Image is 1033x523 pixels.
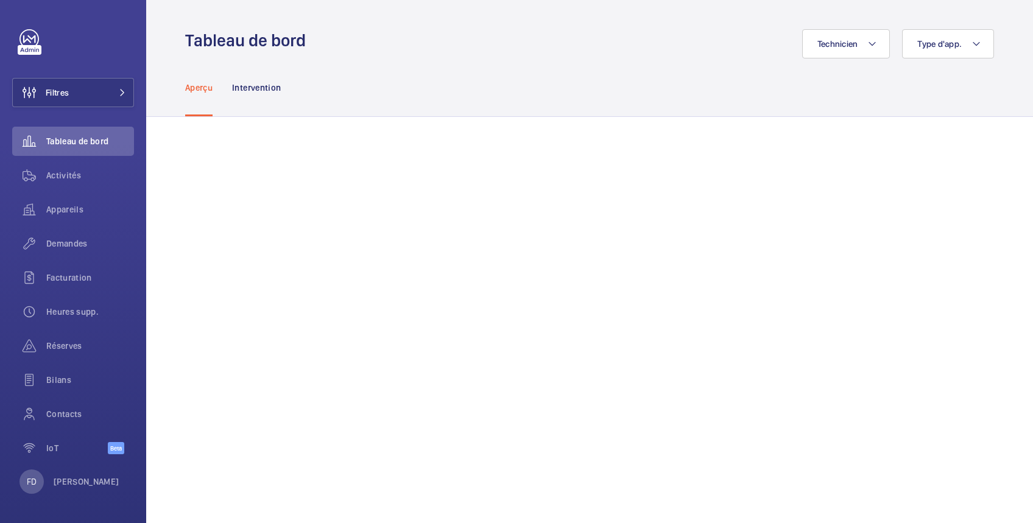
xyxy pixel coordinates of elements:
[108,442,124,454] span: Beta
[802,29,890,58] button: Technicien
[54,476,119,488] p: [PERSON_NAME]
[46,86,69,99] span: Filtres
[46,306,134,318] span: Heures supp.
[902,29,994,58] button: Type d'app.
[46,135,134,147] span: Tableau de bord
[46,169,134,181] span: Activités
[46,272,134,284] span: Facturation
[232,82,281,94] p: Intervention
[46,340,134,352] span: Réserves
[27,476,37,488] p: FD
[185,82,213,94] p: Aperçu
[46,442,108,454] span: IoT
[46,408,134,420] span: Contacts
[817,39,858,49] span: Technicien
[46,237,134,250] span: Demandes
[46,203,134,216] span: Appareils
[185,29,313,52] h1: Tableau de bord
[917,39,962,49] span: Type d'app.
[12,78,134,107] button: Filtres
[46,374,134,386] span: Bilans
